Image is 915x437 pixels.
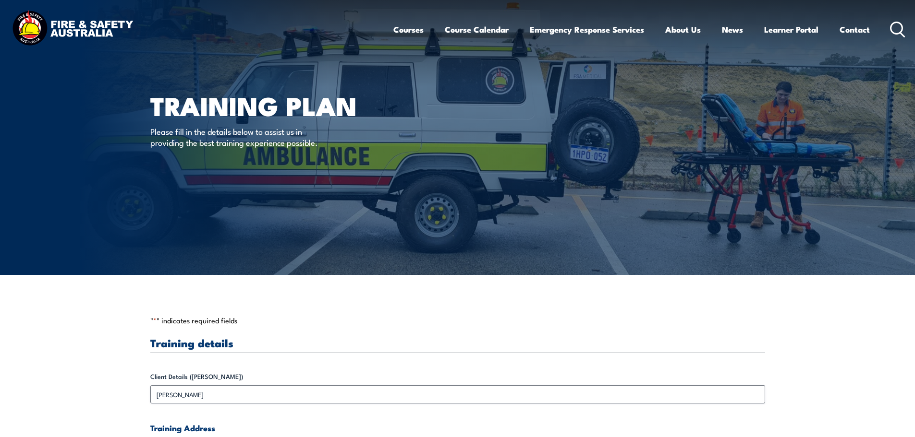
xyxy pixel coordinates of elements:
[764,17,818,42] a: Learner Portal
[150,94,388,117] h1: Training plan
[150,316,765,325] p: " " indicates required fields
[150,126,326,148] p: Please fill in the details below to assist us in providing the best training experience possible.
[150,337,765,348] h3: Training details
[840,17,870,42] a: Contact
[393,17,424,42] a: Courses
[722,17,743,42] a: News
[530,17,644,42] a: Emergency Response Services
[445,17,509,42] a: Course Calendar
[150,423,765,433] h4: Training Address
[665,17,701,42] a: About Us
[150,372,765,381] label: Client Details ([PERSON_NAME])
